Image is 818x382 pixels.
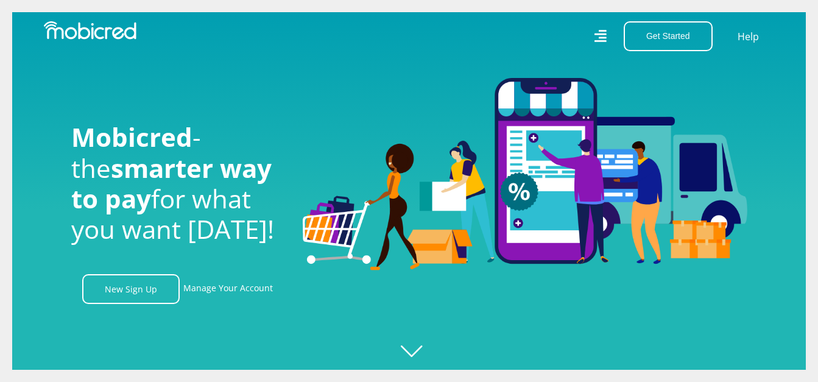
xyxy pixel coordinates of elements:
span: Mobicred [71,119,192,154]
img: Mobicred [44,21,136,40]
a: New Sign Up [82,274,180,304]
a: Manage Your Account [183,274,273,304]
img: Welcome to Mobicred [303,78,747,271]
button: Get Started [624,21,713,51]
h1: - the for what you want [DATE]! [71,122,284,245]
span: smarter way to pay [71,150,272,216]
a: Help [737,29,760,44]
